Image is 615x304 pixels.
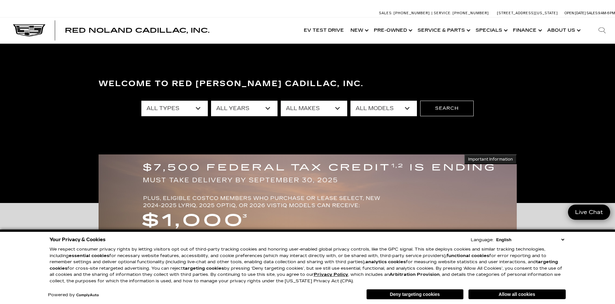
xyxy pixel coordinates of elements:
span: Sales: [379,11,393,15]
span: 9 AM-6 PM [598,11,615,15]
select: Filter by model [350,101,417,116]
span: Your Privacy & Cookies [50,235,106,244]
span: [PHONE_NUMBER] [453,11,489,15]
a: Specials [472,17,510,43]
div: Language: [471,238,493,242]
a: Pre-Owned [371,17,414,43]
span: Open [DATE] [564,11,586,15]
a: Red Noland Cadillac, Inc. [65,27,209,34]
select: Language Select [495,237,566,243]
a: Service: [PHONE_NUMBER] [432,11,491,15]
button: Search [420,101,474,116]
button: Allow all cookies [468,289,566,299]
span: Sales: [586,11,598,15]
a: Sales: [PHONE_NUMBER] [379,11,432,15]
span: Important Information [468,157,513,162]
a: Privacy Policy [314,272,348,277]
select: Filter by year [211,101,278,116]
span: Service: [434,11,452,15]
div: Powered by [48,293,99,297]
a: Live Chat [568,205,610,220]
a: About Us [544,17,583,43]
a: ComplyAuto [76,293,99,297]
strong: targeting cookies [50,259,558,271]
a: EV Test Drive [301,17,347,43]
strong: essential cookies [69,253,109,258]
img: Cadillac Dark Logo with Cadillac White Text [13,24,45,37]
h3: Welcome to Red [PERSON_NAME] Cadillac, Inc. [99,77,517,90]
strong: functional cookies [446,253,489,258]
a: New [347,17,371,43]
strong: targeting cookies [183,266,224,271]
strong: Arbitration Provision [389,272,440,277]
span: [PHONE_NUMBER] [394,11,430,15]
p: We respect consumer privacy rights by letting visitors opt out of third-party tracking cookies an... [50,246,566,284]
a: Service & Parts [414,17,472,43]
button: Deny targeting cookies [366,289,464,299]
a: [STREET_ADDRESS][US_STATE] [497,11,558,15]
select: Filter by type [141,101,208,116]
strong: analytics cookies [365,259,406,265]
span: Live Chat [572,208,606,216]
a: Finance [510,17,544,43]
select: Filter by make [281,101,347,116]
button: Important Information [464,154,517,164]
